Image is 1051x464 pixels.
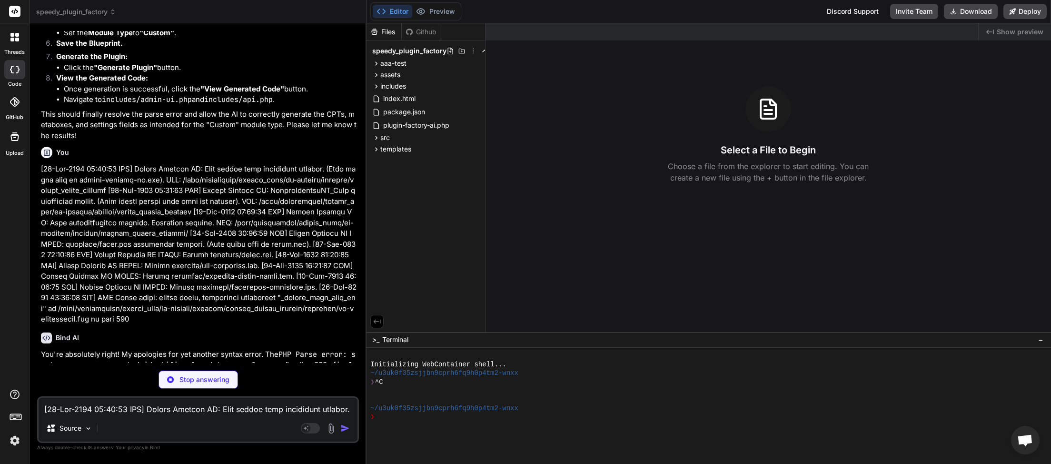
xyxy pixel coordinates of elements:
span: ❯ [370,413,375,421]
span: >_ [372,335,379,344]
img: attachment [326,423,337,434]
button: Editor [373,5,412,18]
strong: "Custom" [139,28,174,37]
li: Once generation is successful, click the button. [64,84,357,95]
strong: "Generate Plugin" [94,63,157,72]
span: Initializing WebContainer shell... [370,360,506,369]
span: Show preview [997,27,1043,37]
h3: Select a File to Begin [721,143,816,157]
img: icon [340,424,350,433]
img: Pick Models [84,424,92,433]
code: includes/api.php [204,95,273,104]
div: Discord Support [821,4,884,19]
h6: Bind AI [56,333,79,343]
span: aaa-test [380,59,407,68]
div: Open chat [1011,426,1040,454]
span: ~/u3uk0f35zsjjbn9cprh6fq9h0p4tm2-wnxx [370,404,518,413]
span: speedy_plugin_factory [372,46,446,56]
span: privacy [128,444,145,450]
span: src [380,133,390,142]
span: templates [380,144,411,154]
span: package.json [382,106,426,118]
p: Source [59,424,81,433]
button: − [1036,332,1045,347]
span: assets [380,70,400,80]
label: threads [4,48,25,56]
button: Download [944,4,998,19]
strong: Module Type [88,28,133,37]
label: GitHub [6,113,23,121]
div: Github [402,27,441,37]
span: − [1038,335,1043,344]
li: Set the to . [64,28,357,39]
p: You're absolutely right! My apologies for yet another syntax error. The on line 339 of was caused... [41,349,357,403]
span: includes [380,81,406,91]
strong: Generate the Plugin: [56,52,128,61]
span: speedy_plugin_factory [36,7,116,17]
span: ~/u3uk0f35zsjjbn9cprh6fq9h0p4tm2-wnxx [370,369,518,377]
span: Terminal [382,335,408,344]
button: Preview [412,5,459,18]
code: includes/admin-ui.php [102,95,192,104]
p: Stop answering [179,375,229,384]
label: code [8,80,21,88]
p: Always double-check its answers. Your in Bind [37,443,359,452]
strong: View the Generated Code: [56,73,148,82]
span: ❯ [370,378,375,386]
h6: You [56,148,69,157]
p: [28-Lor-2194 05:40:53 IPS] Dolors Ametcon AD: Elit seddoe temp incididunt utlabor. (Etdo magna al... [41,164,357,325]
li: Navigate to and . [64,94,357,105]
img: settings [7,433,23,449]
label: Upload [6,149,24,157]
strong: Save the Blueprint. [56,39,123,48]
p: Choose a file from the explorer to start editing. You can create a new file using the + button in... [662,161,875,183]
span: index.html [382,93,416,104]
span: plugin-factory-ai.php [382,120,450,131]
button: Deploy [1003,4,1047,19]
div: Files [367,27,401,37]
li: Click the button. [64,62,357,73]
button: Invite Team [890,4,938,19]
strong: "View Generated Code" [200,84,284,93]
span: ^C [375,378,383,386]
p: This should finally resolve the parse error and allow the AI to correctly generate the CPTs, meta... [41,109,357,141]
